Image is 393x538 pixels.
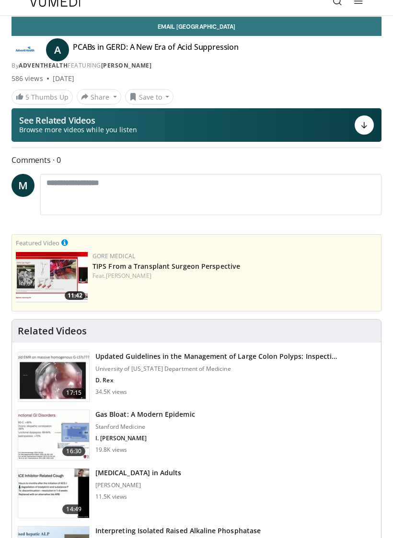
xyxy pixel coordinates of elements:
[95,468,181,478] h3: [MEDICAL_DATA] in Adults
[16,239,59,247] small: Featured Video
[95,410,195,419] h3: Gas Bloat: A Modern Epidemic
[18,410,89,460] img: 480ec31d-e3c1-475b-8289-0a0659db689a.150x105_q85_crop-smart_upscale.jpg
[95,435,195,442] p: I. [PERSON_NAME]
[12,174,35,197] a: M
[101,61,152,69] a: [PERSON_NAME]
[92,252,135,260] a: Gore Medical
[95,377,337,384] p: D. Rex
[12,90,73,104] a: 5 Thumbs Up
[95,526,261,536] h3: Interpreting Isolated Raised Alkaline Phosphatase
[19,61,68,69] a: AdventHealth
[92,272,377,280] div: Feat.
[19,125,137,135] span: Browse more videos while you listen
[95,481,181,489] p: [PERSON_NAME]
[18,325,87,337] h4: Related Videos
[46,38,69,61] a: A
[12,17,381,36] a: Email [GEOGRAPHIC_DATA]
[18,410,375,460] a: 16:30 Gas Bloat: A Modern Epidemic Stanford Medicine I. [PERSON_NAME] 19.8K views
[18,352,375,402] a: 17:15 Updated Guidelines in the Management of Large Colon Polyps: Inspecti… University of [US_STA...
[25,92,29,102] span: 5
[95,493,127,501] p: 11.5K views
[12,61,381,70] div: By FEATURING
[95,446,127,454] p: 19.8K views
[106,272,151,280] a: [PERSON_NAME]
[95,365,337,373] p: University of [US_STATE] Department of Medicine
[18,468,375,519] a: 14:49 [MEDICAL_DATA] in Adults [PERSON_NAME] 11.5K views
[95,388,127,396] p: 34.5K views
[62,446,85,456] span: 16:30
[16,252,88,302] img: 4003d3dc-4d84-4588-a4af-bb6b84f49ae6.150x105_q85_crop-smart_upscale.jpg
[62,388,85,398] span: 17:15
[62,504,85,514] span: 14:49
[16,252,88,302] a: 11:42
[73,42,239,57] h4: PCABs in GERD: A New Era of Acid Suppression
[12,108,381,142] button: See Related Videos Browse more videos while you listen
[95,352,337,361] h3: Updated Guidelines in the Management of Large Colon Polyps: Inspecti…
[12,74,43,83] span: 586 views
[18,469,89,518] img: 11950cd4-d248-4755-8b98-ec337be04c84.150x105_q85_crop-smart_upscale.jpg
[53,74,74,83] div: [DATE]
[125,89,174,104] button: Save to
[65,291,85,300] span: 11:42
[77,89,121,104] button: Share
[12,42,38,57] img: AdventHealth
[92,262,240,271] a: TIPS From a Transplant Surgeon Perspective
[12,154,381,166] span: Comments 0
[19,115,137,125] p: See Related Videos
[95,423,195,431] p: Stanford Medicine
[18,352,89,402] img: dfcfcb0d-b871-4e1a-9f0c-9f64970f7dd8.150x105_q85_crop-smart_upscale.jpg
